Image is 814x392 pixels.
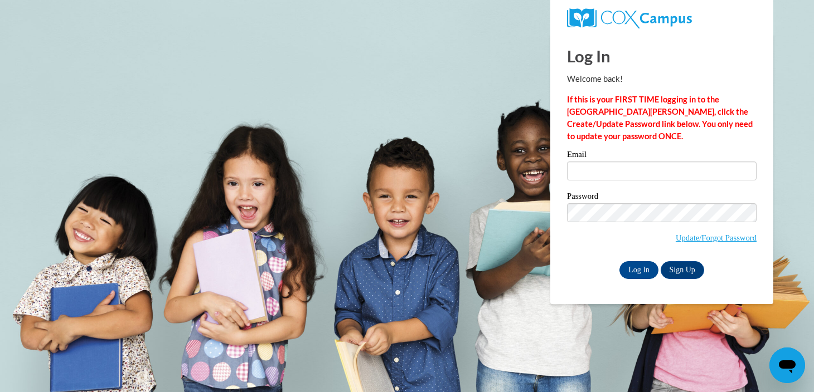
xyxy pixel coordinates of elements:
[661,261,704,279] a: Sign Up
[567,192,757,203] label: Password
[567,8,757,28] a: COX Campus
[769,347,805,383] iframe: Button to launch messaging window
[567,45,757,67] h1: Log In
[676,233,757,242] a: Update/Forgot Password
[567,73,757,85] p: Welcome back!
[567,95,753,141] strong: If this is your FIRST TIME logging in to the [GEOGRAPHIC_DATA][PERSON_NAME], click the Create/Upd...
[567,8,692,28] img: COX Campus
[619,261,658,279] input: Log In
[567,150,757,161] label: Email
